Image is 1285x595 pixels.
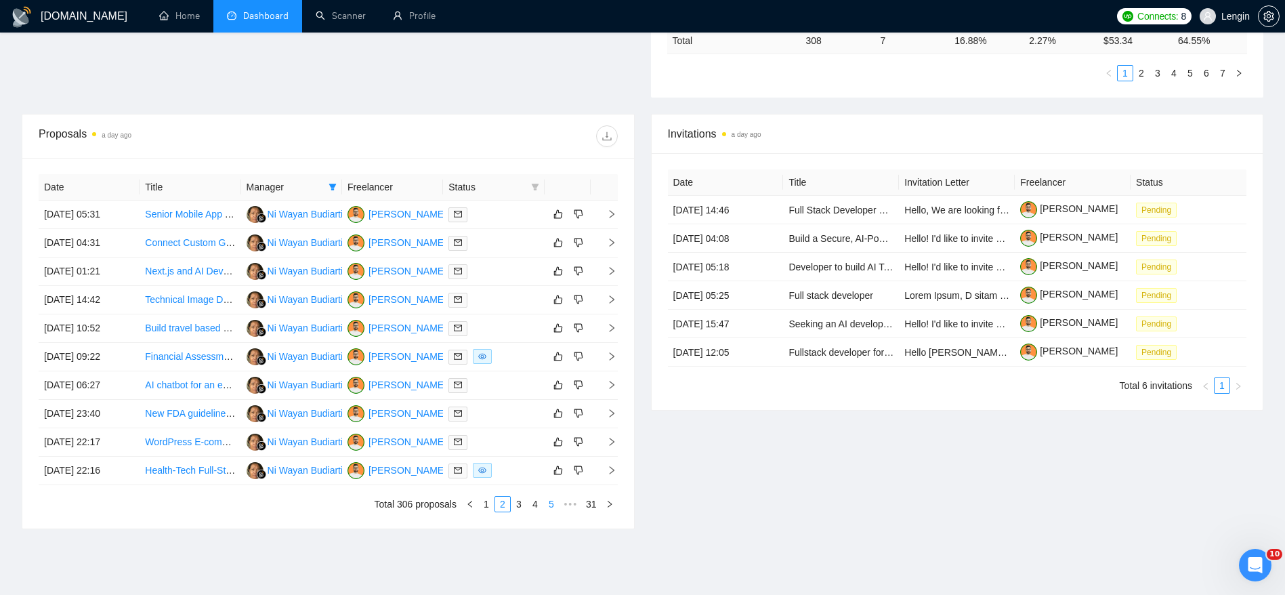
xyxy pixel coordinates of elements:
[454,352,462,361] span: mail
[1173,27,1247,54] td: 64.55 %
[347,237,446,247] a: TM[PERSON_NAME]
[39,371,140,400] td: [DATE] 06:27
[454,466,462,474] span: mail
[1181,9,1186,24] span: 8
[257,413,266,422] img: gigradar-bm.png
[531,183,539,191] span: filter
[550,320,566,336] button: like
[1020,289,1118,300] a: [PERSON_NAME]
[247,293,343,304] a: NWNi Wayan Budiarti
[668,253,784,281] td: [DATE] 05:18
[326,177,339,197] span: filter
[668,125,1247,142] span: Invitations
[1166,65,1182,81] li: 4
[560,496,581,512] li: Next 5 Pages
[1203,12,1213,21] span: user
[1136,232,1182,243] a: Pending
[800,27,875,54] td: 308
[1199,66,1214,81] a: 6
[570,405,587,422] button: dislike
[347,206,364,223] img: TM
[560,496,581,512] span: •••
[347,350,446,361] a: TM[PERSON_NAME]
[368,463,446,478] div: [PERSON_NAME]
[145,209,389,220] a: Senior Mobile App Engineer for Healthcare Telehealth App
[247,208,343,219] a: NWNi Wayan Budiarti
[347,436,446,447] a: TM[PERSON_NAME]
[668,281,784,310] td: [DATE] 05:25
[140,457,240,485] td: Health-Tech Full-Stack Developer for HIPAA-Compliant MVP
[454,267,462,275] span: mail
[257,270,266,280] img: gigradar-bm.png
[550,405,566,422] button: like
[247,462,264,479] img: NW
[570,263,587,279] button: dislike
[145,465,400,476] a: Health-Tech Full-Stack Developer for HIPAA-Compliant MVP
[1136,204,1182,215] a: Pending
[581,496,602,512] li: 31
[574,408,583,419] span: dislike
[596,466,616,475] span: right
[347,322,446,333] a: TM[PERSON_NAME]
[140,371,240,400] td: AI chatbot for an eCommerce web shop
[347,293,446,304] a: TM[PERSON_NAME]
[553,294,563,305] span: like
[11,6,33,28] img: logo
[140,286,240,314] td: Technical Image Database Access for Flyer Creation
[553,237,563,248] span: like
[1020,232,1118,243] a: [PERSON_NAME]
[527,496,543,512] li: 4
[257,213,266,223] img: gigradar-bm.png
[1020,203,1118,214] a: [PERSON_NAME]
[1098,27,1173,54] td: $ 53.34
[1133,65,1150,81] li: 2
[596,209,616,219] span: right
[553,379,563,390] span: like
[257,356,266,365] img: gigradar-bm.png
[543,496,560,512] li: 5
[140,400,240,428] td: New FDA guidelines related to compliance and cybersecurity in Class II medical devices
[368,321,446,335] div: [PERSON_NAME]
[247,291,264,308] img: NW
[368,406,446,421] div: [PERSON_NAME]
[783,196,899,224] td: Full Stack Developer with React and Nest.js
[347,263,364,280] img: TM
[39,174,140,201] th: Date
[550,377,566,393] button: like
[368,264,446,279] div: [PERSON_NAME]
[1120,377,1192,394] li: Total 6 invitations
[1259,11,1279,22] span: setting
[145,379,312,390] a: AI chatbot for an eCommerce web shop
[1101,65,1117,81] button: left
[39,343,140,371] td: [DATE] 09:22
[1136,345,1177,360] span: Pending
[574,323,583,333] span: dislike
[478,496,494,512] li: 1
[39,286,140,314] td: [DATE] 14:42
[268,264,343,279] div: Ni Wayan Budiarti
[668,338,784,367] td: [DATE] 12:05
[1020,344,1037,361] img: c1NLmzrk-0pBZjOo1nLSJnOz0itNHKTdmMHAt8VIsLFzaWqqsJDJtcFyV3OYvrqgu3
[606,500,614,508] span: right
[329,183,337,191] span: filter
[597,131,617,142] span: download
[140,314,240,343] td: Build travel based website (desktop + mobile)
[145,323,336,333] a: Build travel based website (desktop + mobile)
[247,206,264,223] img: NW
[247,405,264,422] img: NW
[257,470,266,479] img: gigradar-bm.png
[574,237,583,248] span: dislike
[550,434,566,450] button: like
[268,292,343,307] div: Ni Wayan Budiarti
[1136,288,1177,303] span: Pending
[494,496,511,512] li: 2
[347,291,364,308] img: TM
[570,462,587,478] button: dislike
[596,409,616,418] span: right
[347,462,364,479] img: TM
[227,11,236,20] span: dashboard
[1202,382,1210,390] span: left
[454,295,462,304] span: mail
[39,314,140,343] td: [DATE] 10:52
[316,10,366,22] a: searchScanner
